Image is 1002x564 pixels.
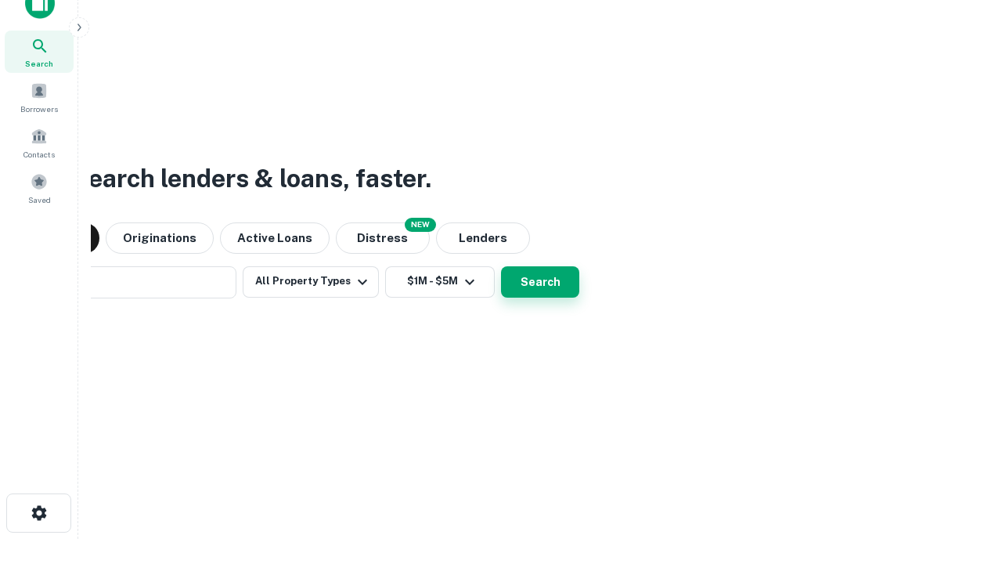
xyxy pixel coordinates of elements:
button: $1M - $5M [385,266,495,298]
button: Lenders [436,222,530,254]
span: Contacts [23,148,55,161]
iframe: Chat Widget [924,439,1002,514]
a: Contacts [5,121,74,164]
div: NEW [405,218,436,232]
button: All Property Types [243,266,379,298]
a: Borrowers [5,76,74,118]
button: Search [501,266,579,298]
h3: Search lenders & loans, faster. [71,160,431,197]
span: Saved [28,193,51,206]
a: Search [5,31,74,73]
span: Search [25,57,53,70]
span: Borrowers [20,103,58,115]
button: Search distressed loans with lien and other non-mortgage details. [336,222,430,254]
button: Active Loans [220,222,330,254]
a: Saved [5,167,74,209]
button: Originations [106,222,214,254]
